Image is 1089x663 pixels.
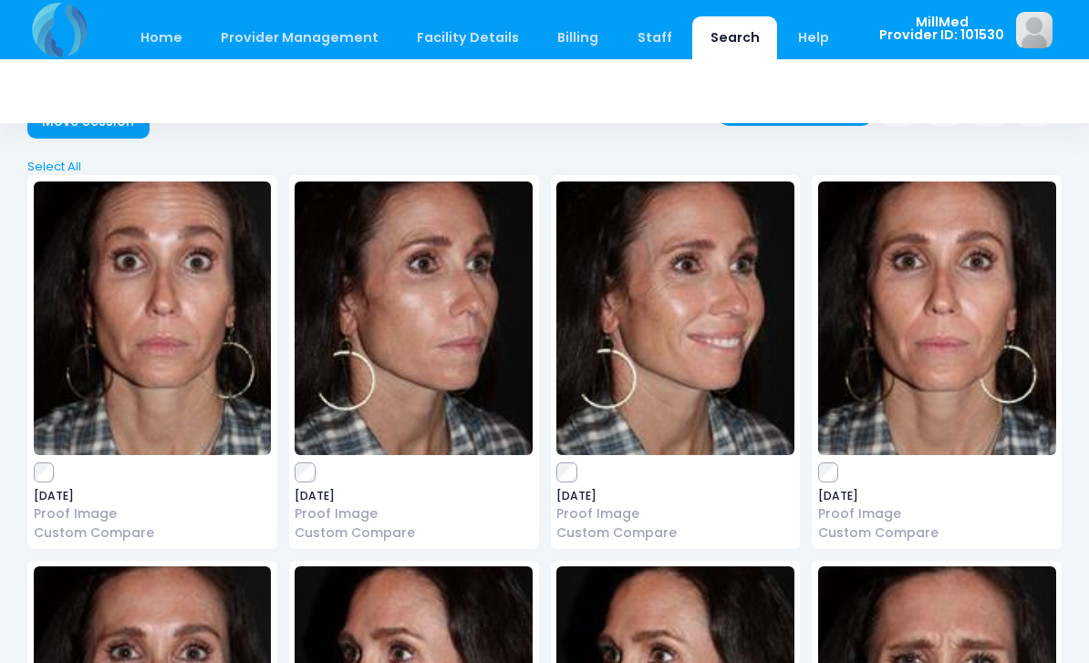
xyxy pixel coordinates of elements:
[818,181,1056,455] img: image
[122,16,200,59] a: Home
[202,16,396,59] a: Provider Management
[818,523,1056,543] a: Custom Compare
[22,158,1068,176] a: Select All
[295,491,533,502] span: [DATE]
[34,491,272,502] span: [DATE]
[692,16,777,59] a: Search
[34,181,272,455] img: image
[781,16,847,59] a: Help
[540,16,617,59] a: Billing
[295,181,533,455] img: image
[556,504,794,523] a: Proof Image
[556,491,794,502] span: [DATE]
[34,523,272,543] a: Custom Compare
[295,504,533,523] a: Proof Image
[556,523,794,543] a: Custom Compare
[1016,12,1053,48] img: image
[818,504,1056,523] a: Proof Image
[619,16,690,59] a: Staff
[556,181,794,455] img: image
[295,523,533,543] a: Custom Compare
[399,16,537,59] a: Facility Details
[34,504,272,523] a: Proof Image
[879,16,1004,42] span: MillMed Provider ID: 101530
[818,491,1056,502] span: [DATE]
